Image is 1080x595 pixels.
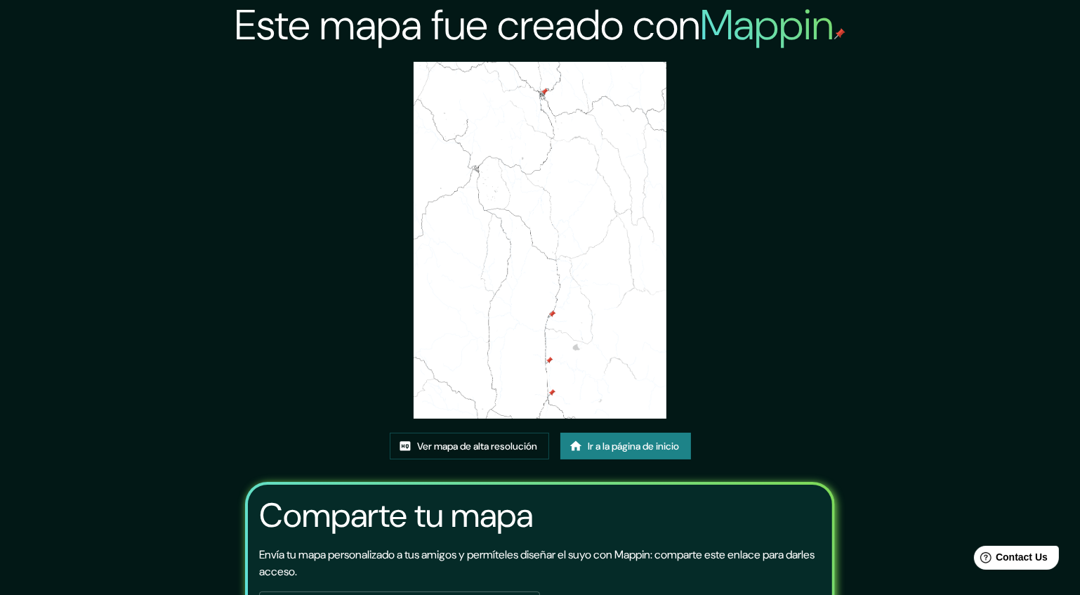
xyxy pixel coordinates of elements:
font: Envía tu mapa personalizado a tus amigos y permíteles diseñar el suyo con Mappin: comparte este e... [259,547,815,579]
img: created-map [414,62,666,419]
a: Ver mapa de alta resolución [390,433,549,459]
font: Ver mapa de alta resolución [418,440,538,452]
iframe: Help widget launcher [955,540,1065,580]
a: Ir a la página de inicio [560,433,691,459]
img: pin de mapeo [834,28,845,39]
font: Comparte tu mapa [259,493,533,537]
font: Ir a la página de inicio [588,440,680,452]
